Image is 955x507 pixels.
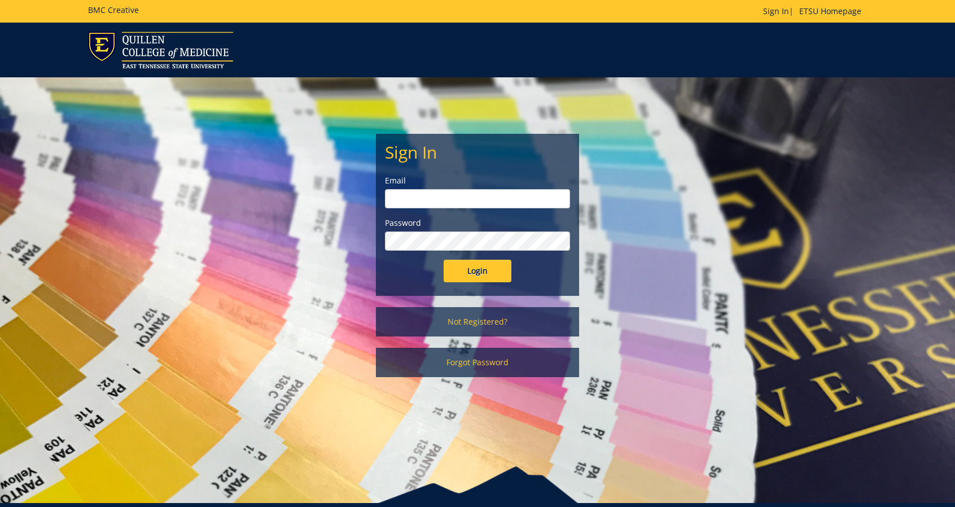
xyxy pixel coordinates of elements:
p: | [763,6,867,17]
a: ETSU Homepage [794,6,867,16]
img: ETSU logo [88,32,233,68]
h5: BMC Creative [88,6,139,14]
input: Login [444,260,511,282]
label: Email [385,175,570,186]
h2: Sign In [385,143,570,161]
label: Password [385,217,570,229]
a: Not Registered? [376,307,579,336]
a: Forgot Password [376,348,579,377]
a: Sign In [763,6,789,16]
